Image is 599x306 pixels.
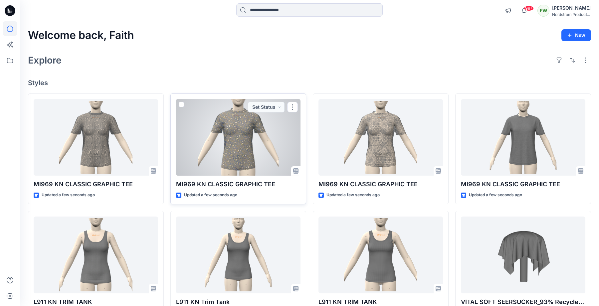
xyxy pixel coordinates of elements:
[318,217,443,293] a: L911 KN TRIM TANK
[461,180,585,189] p: MI969 KN CLASSIC GRAPHIC TEE
[34,180,158,189] p: MI969 KN CLASSIC GRAPHIC TEE
[176,217,300,293] a: L911 KN Trim Tank
[318,180,443,189] p: MI969 KN CLASSIC GRAPHIC TEE
[469,192,522,199] p: Updated a few seconds ago
[42,192,95,199] p: Updated a few seconds ago
[318,99,443,176] a: MI969 KN CLASSIC GRAPHIC TEE
[524,6,534,11] span: 99+
[184,192,237,199] p: Updated a few seconds ago
[537,5,549,17] div: FW
[326,192,380,199] p: Updated a few seconds ago
[34,99,158,176] a: MI969 KN CLASSIC GRAPHIC TEE
[552,12,591,17] div: Nordstrom Product...
[552,4,591,12] div: [PERSON_NAME]
[461,99,585,176] a: MI969 KN CLASSIC GRAPHIC TEE
[461,217,585,293] a: VITAL SOFT SEERSUCKER_93% Recycled Nylon, 7% Spandex_100gsm_C32823-Q
[176,99,300,176] a: MI969 KN CLASSIC GRAPHIC TEE
[34,217,158,293] a: L911 KN TRIM TANK
[176,180,300,189] p: MI969 KN CLASSIC GRAPHIC TEE
[28,79,591,87] h4: Styles
[28,55,62,66] h2: Explore
[561,29,591,41] button: New
[28,29,134,42] h2: Welcome back, Faith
